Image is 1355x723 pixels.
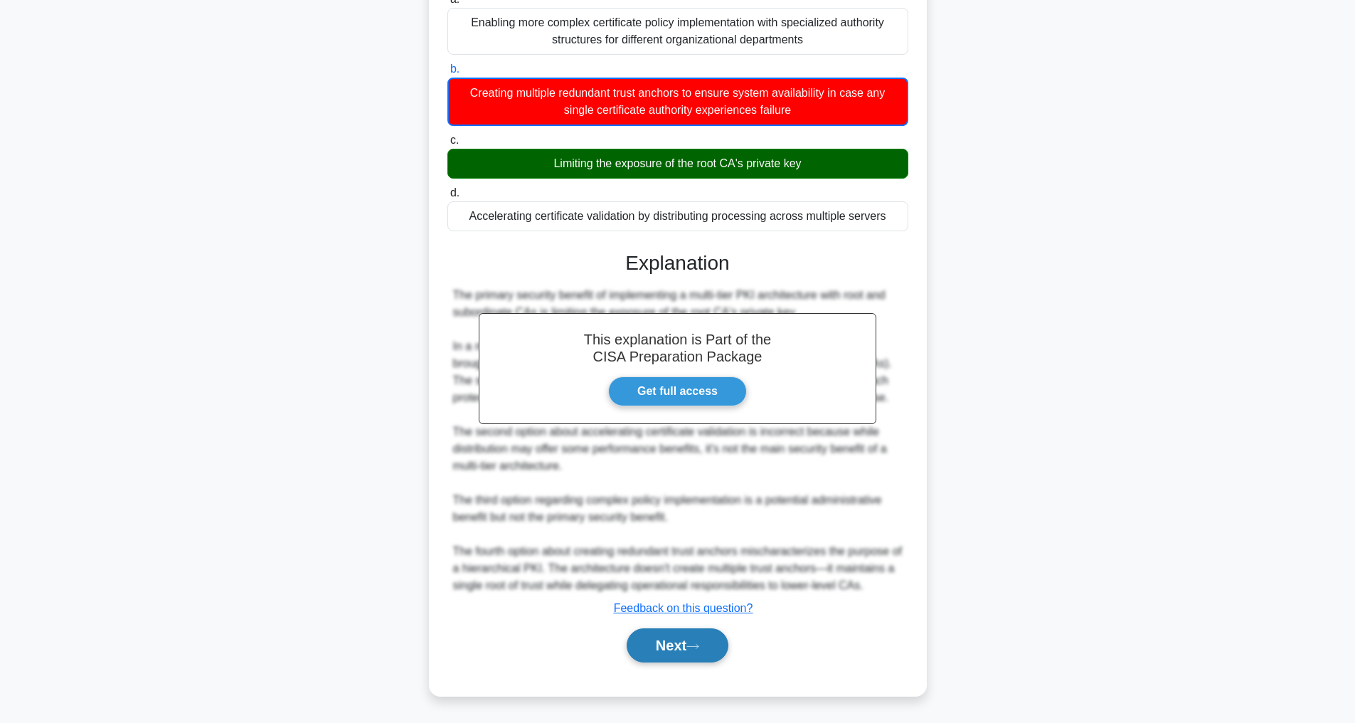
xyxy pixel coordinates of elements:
[456,251,900,275] h3: Explanation
[453,287,903,594] div: The primary security benefit of implementing a multi-tier PKI architecture with root and subordin...
[608,376,747,406] a: Get full access
[614,602,753,614] a: Feedback on this question?
[450,186,459,199] span: d.
[447,78,908,126] div: Creating multiple redundant trust anchors to ensure system availability in case any single certif...
[450,134,459,146] span: c.
[447,201,908,231] div: Accelerating certificate validation by distributing processing across multiple servers
[447,149,908,179] div: Limiting the exposure of the root CA's private key
[627,628,728,663] button: Next
[447,8,908,55] div: Enabling more complex certificate policy implementation with specialized authority structures for...
[450,63,459,75] span: b.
